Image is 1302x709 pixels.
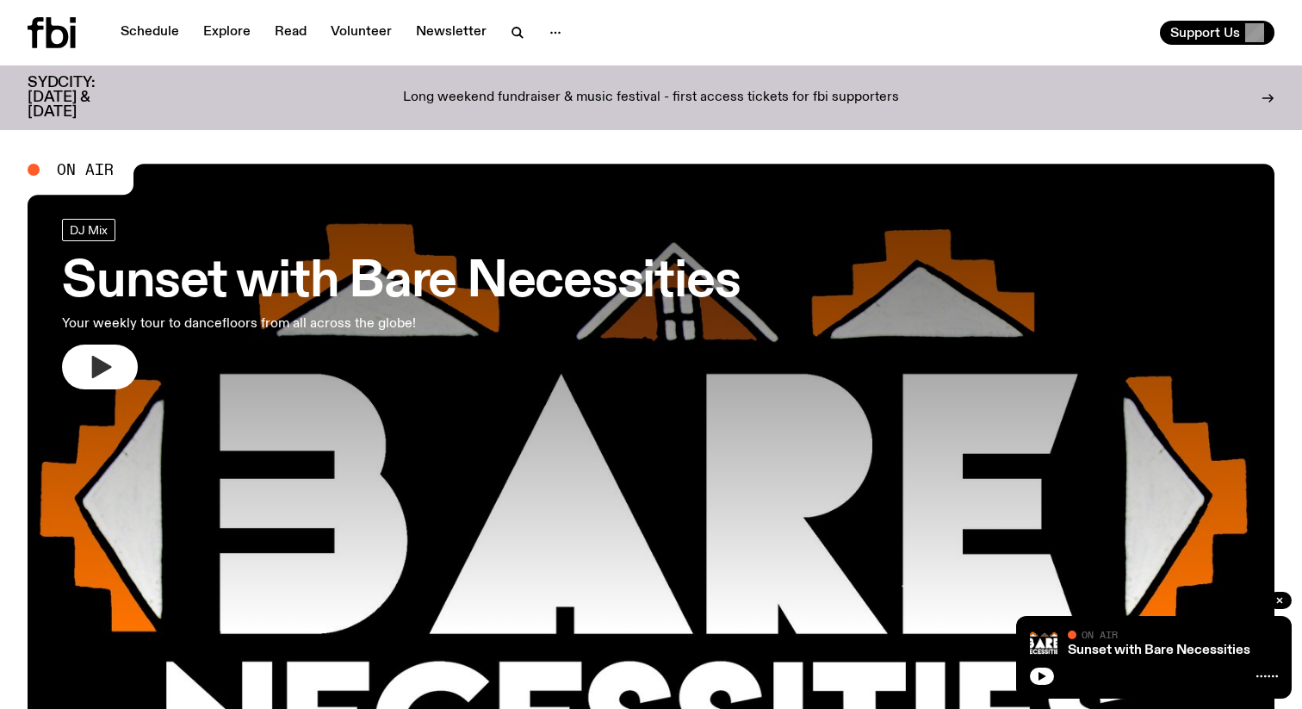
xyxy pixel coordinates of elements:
[403,90,899,106] p: Long weekend fundraiser & music festival - first access tickets for fbi supporters
[62,258,740,307] h3: Sunset with Bare Necessities
[57,162,114,177] span: On Air
[264,21,317,45] a: Read
[320,21,402,45] a: Volunteer
[62,314,503,334] p: Your weekly tour to dancefloors from all across the globe!
[193,21,261,45] a: Explore
[28,76,138,120] h3: SYDCITY: [DATE] & [DATE]
[406,21,497,45] a: Newsletter
[1068,644,1250,657] a: Sunset with Bare Necessities
[70,223,108,236] span: DJ Mix
[62,219,115,241] a: DJ Mix
[1170,25,1240,40] span: Support Us
[1160,21,1274,45] button: Support Us
[62,219,740,389] a: Sunset with Bare NecessitiesYour weekly tour to dancefloors from all across the globe!
[1082,629,1118,640] span: On Air
[1030,630,1057,657] img: Bare Necessities
[110,21,189,45] a: Schedule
